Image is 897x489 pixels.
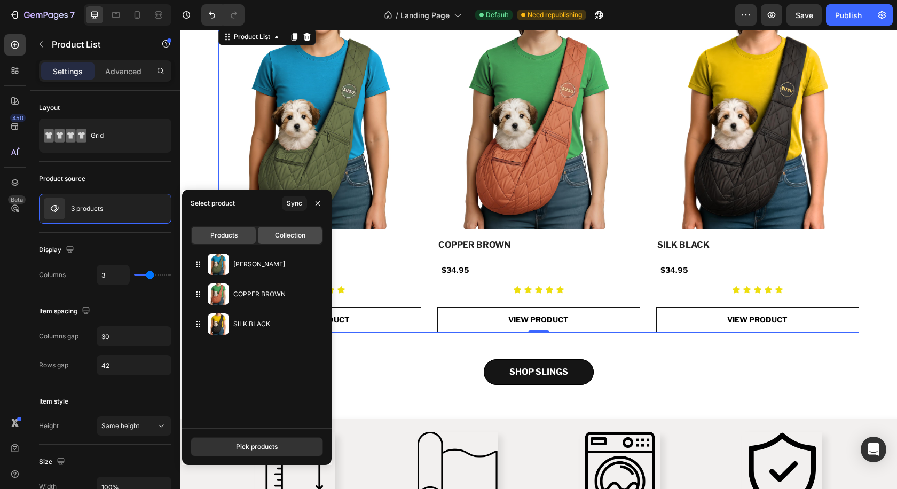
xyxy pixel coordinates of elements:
img: gempages_582444079028110168-c8098fec-d724-4c72-bc1c-8f9f06bb359a.png [400,402,480,482]
div: Pick products [236,442,278,452]
p: [PERSON_NAME] [233,259,319,270]
div: Beta [8,195,26,204]
div: $34.95 [479,233,509,247]
iframe: Design area [180,30,897,489]
div: Size [39,455,67,469]
input: Auto [97,265,129,285]
div: VIEW PRODUCT [547,284,608,296]
button: Save [786,4,822,26]
div: Columns gap [39,332,78,341]
p: 3 products [71,205,103,212]
div: Item style [39,397,68,406]
div: Publish [835,10,862,21]
h2: COPPER BROWN [257,208,460,223]
span: Products [210,231,238,240]
div: Sync [287,199,302,208]
img: gempages_582444079028110168-dec1e488-86b8-4c96-989e-b3ca63afa3a2.png [562,402,642,482]
span: Default [486,10,508,20]
img: collections [208,283,229,305]
button: VIEW PRODUCT [257,278,460,302]
span: Need republishing [528,10,582,20]
p: 7 [70,9,75,21]
div: Height [39,421,59,431]
span: / [396,10,398,21]
p: Product List [52,38,143,51]
div: VIEW PRODUCT [328,284,389,296]
button: Sync [282,196,307,211]
img: gempages_582444079028110168-ca7efc20-532e-49a2-9101-7d7be047278f.png [75,402,155,482]
p: Settings [53,66,83,77]
span: Landing Page [400,10,450,21]
div: Product source [39,174,85,184]
p: COPPER BROWN [233,289,319,299]
div: Undo/Redo [201,4,245,26]
button: Pick products [191,437,323,456]
p: SHOP SLINGS [329,336,388,349]
img: collections [208,313,229,335]
div: 450 [10,114,26,122]
div: Grid [91,123,156,148]
button: <p>SHOP SLINGS</p> [304,329,414,355]
div: Rows gap [39,360,68,370]
input: Auto [97,327,171,346]
button: Same height [97,416,171,436]
div: Open Intercom Messenger [861,437,886,462]
span: Same height [101,422,139,430]
button: VIEW PRODUCT [38,278,241,302]
div: VIEW PRODUCT [109,284,170,296]
div: Product List [52,2,92,12]
span: Save [796,11,813,20]
img: gempages_582444079028110168-800ddfb0-4f2a-4017-b4cf-5d04888a073e.png [238,402,318,482]
button: VIEW PRODUCT [476,278,679,302]
button: 7 [4,4,80,26]
p: SILK BLACK [233,319,319,329]
h2: SILK BLACK [476,208,679,223]
div: $34.95 [261,233,290,247]
div: Columns [39,270,66,280]
img: product feature img [44,198,65,219]
img: collections [208,254,229,275]
h2: [PERSON_NAME] [38,208,241,223]
span: Collection [275,231,305,240]
div: Select product [191,199,235,208]
div: Layout [39,103,60,113]
p: Advanced [105,66,141,77]
div: Display [39,243,76,257]
div: $34.95 [42,233,71,247]
div: Item spacing [39,304,92,319]
button: Publish [826,4,871,26]
input: Auto [97,356,171,375]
